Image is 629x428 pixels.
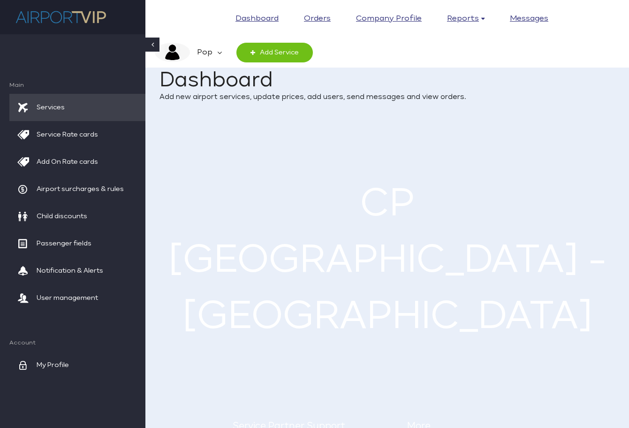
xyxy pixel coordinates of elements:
[37,352,69,379] span: My Profile
[37,230,91,257] span: Passenger fields
[9,352,145,379] a: My Profile
[155,43,190,62] img: image description
[37,257,103,284] span: Notification & Alerts
[159,70,615,92] h1: Dashboard
[37,148,98,176] span: Add On Rate cards
[37,121,98,148] span: Service Rate cards
[255,43,299,62] span: Add Service
[9,203,145,230] a: Child discounts
[9,82,145,89] span: Main
[9,148,145,176] a: Add On Rate cards
[37,94,65,121] span: Services
[9,230,145,257] a: Passenger fields
[9,257,145,284] a: Notification & Alerts
[156,176,619,345] h1: CP [GEOGRAPHIC_DATA] - [GEOGRAPHIC_DATA]
[37,284,98,312] span: User management
[447,12,485,26] a: Reports
[9,284,145,312] a: User management
[37,176,124,203] span: Airport surcharges & rules
[510,12,548,26] a: Messages
[14,7,108,27] img: company logo here
[37,203,87,230] span: Child discounts
[356,12,422,26] a: Company profile
[9,340,145,347] span: Account
[159,92,615,103] p: Add new airport services, update prices, add users, send messages and view orders.
[236,42,313,63] a: Add Service
[235,12,279,26] a: Dashboard
[304,12,331,26] a: Orders
[9,121,145,148] a: Service Rate cards
[9,94,145,121] a: Services
[155,43,222,62] a: image description Pop
[9,176,145,203] a: Airport surcharges & rules
[190,43,217,62] em: Pop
